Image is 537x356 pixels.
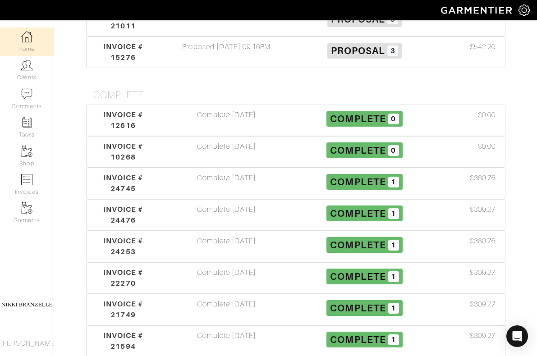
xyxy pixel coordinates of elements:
div: Proposed [DATE] 09:16PM [157,41,295,63]
span: INVOICE # 21749 [103,300,143,319]
span: Complete [330,239,386,251]
span: $542.20 [470,41,496,52]
div: Proposed [DATE] 05:56PM [157,10,295,32]
a: INVOICE # 24253 Complete [DATE] Complete 1 $360.76 [86,231,505,262]
span: 1 [388,303,399,314]
span: Proposal [331,45,385,56]
a: INVOICE # 21011 Proposed [DATE] 05:56PM Proposal 9 $1,979.49 [86,5,505,37]
span: INVOICE # 21011 [103,11,143,30]
span: $360.76 [470,236,496,246]
img: garmentier-logo-header-white-b43fb05a5012e4ada735d5af1a66efaba907eab6374d6393d1fbf88cb4ef424d.png [436,2,519,18]
a: INVOICE # 21749 Complete [DATE] Complete 1 $309.27 [86,294,505,325]
span: INVOICE # 21594 [103,331,143,351]
span: Complete [330,145,386,156]
a: INVOICE # 15276 Proposed [DATE] 09:16PM Proposal 3 $542.20 [86,37,505,68]
div: Complete [DATE] [157,173,295,194]
span: Complete [330,208,386,219]
a: INVOICE # 24476 Complete [DATE] Complete 1 $309.27 [86,199,505,231]
div: Complete [DATE] [157,236,295,257]
span: INVOICE # 24253 [103,237,143,256]
div: Complete [DATE] [157,110,295,131]
img: comment-icon-a0a6a9ef722e966f86d9cbdc48e553b5cf19dbc54f86b18d962a5391bc8f6eb6.png [21,88,32,100]
span: $309.27 [470,299,496,310]
span: $0.00 [478,110,496,120]
span: 0 [388,145,399,156]
a: INVOICE # 24745 Complete [DATE] Complete 1 $360.76 [86,168,505,199]
img: dashboard-icon-dbcd8f5a0b271acd01030246c82b418ddd0df26cd7fceb0bd07c9910d44c42f6.png [21,31,32,42]
span: Complete [330,176,386,187]
span: 1 [388,177,399,187]
a: INVOICE # 12616 Complete [DATE] Complete 0 $0.00 [86,105,505,136]
span: $309.27 [470,330,496,341]
span: Complete [330,113,386,124]
span: INVOICE # 15276 [103,42,143,62]
span: $360.76 [470,173,496,183]
span: 1 [388,334,399,345]
img: garments-icon-b7da505a4dc4fd61783c78ac3ca0ef83fa9d6f193b1c9dc38574b1d14d53ca28.png [21,202,32,214]
div: Complete [DATE] [157,299,295,320]
span: Complete [330,302,386,314]
span: $309.27 [470,204,496,215]
span: 1 [388,271,399,282]
div: Open Intercom Messenger [506,325,528,347]
span: $0.00 [478,141,496,152]
img: gear-icon-white-bd11855cb880d31180b6d7d6211b90ccbf57a29d726f0c71d8c61bd08dd39cc2.png [519,5,530,16]
img: garments-icon-b7da505a4dc4fd61783c78ac3ca0ef83fa9d6f193b1c9dc38574b1d14d53ca28.png [21,146,32,157]
div: Complete [DATE] [157,141,295,163]
a: INVOICE # 10268 Complete [DATE] Complete 0 $0.00 [86,136,505,168]
img: reminder-icon-8004d30b9f0a5d33ae49ab947aed9ed385cf756f9e5892f1edd6e32f2345188e.png [21,117,32,128]
span: INVOICE # 12616 [103,110,143,130]
img: clients-icon-6bae9207a08558b7cb47a8932f037763ab4055f8c8b6bfacd5dc20c3e0201464.png [21,59,32,71]
span: 3 [387,46,398,56]
span: $309.27 [470,267,496,278]
span: 0 [388,114,399,124]
span: INVOICE # 22270 [103,268,143,288]
span: INVOICE # 24476 [103,205,143,224]
span: Complete [330,271,386,282]
span: 1 [388,208,399,219]
img: orders-icon-0abe47150d42831381b5fb84f609e132dff9fe21cb692f30cb5eec754e2cba89.png [21,174,32,185]
div: Complete [DATE] [157,204,295,226]
div: Complete [DATE] [157,267,295,289]
span: 1 [388,240,399,251]
span: INVOICE # 10268 [103,142,143,161]
div: Complete [DATE] [157,330,295,352]
span: Complete [330,334,386,345]
a: INVOICE # 22270 Complete [DATE] Complete 1 $309.27 [86,262,505,294]
span: INVOICE # 24745 [103,173,143,193]
h4: Complete [93,90,505,101]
